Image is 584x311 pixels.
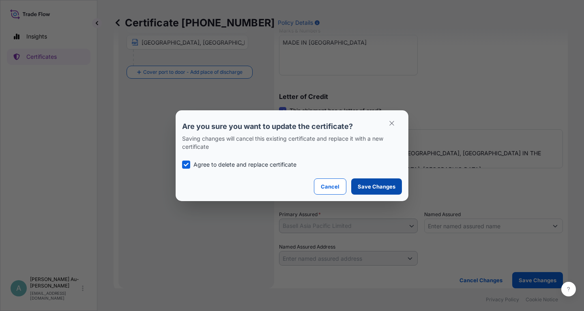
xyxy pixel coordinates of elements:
[182,135,402,151] p: Saving changes will cancel this existing certificate and replace it with a new certificate
[314,178,346,195] button: Cancel
[351,178,402,195] button: Save Changes
[182,122,402,131] p: Are you sure you want to update the certificate?
[193,161,296,169] p: Agree to delete and replace certificate
[358,182,395,191] p: Save Changes
[321,182,339,191] p: Cancel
